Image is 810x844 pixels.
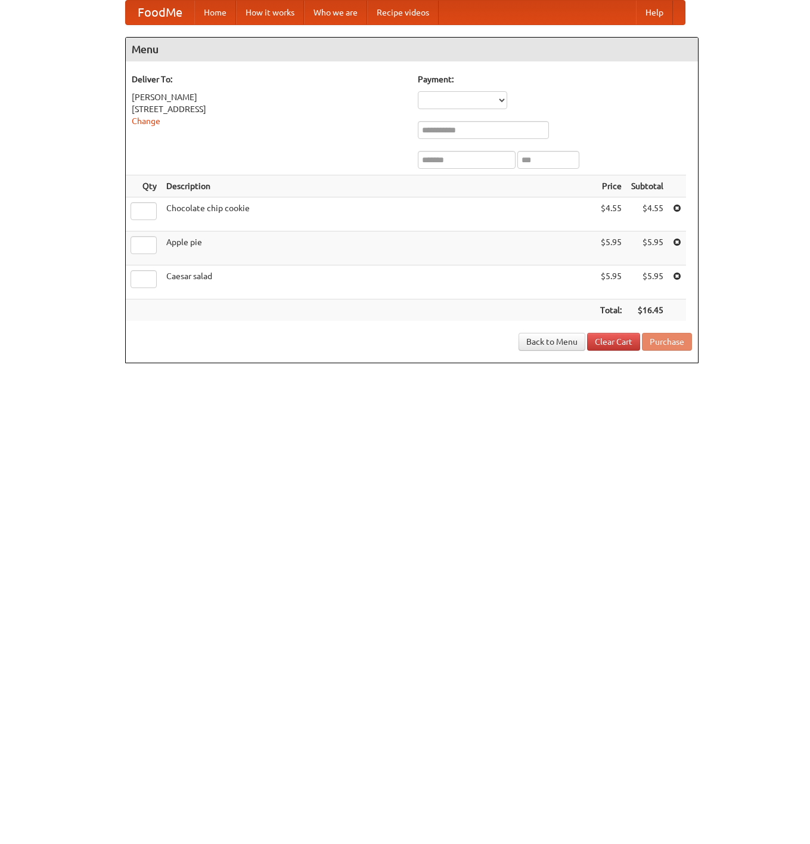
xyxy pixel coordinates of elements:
[626,299,668,321] th: $16.45
[595,265,626,299] td: $5.95
[418,73,692,85] h5: Payment:
[126,38,698,61] h4: Menu
[595,299,626,321] th: Total:
[126,175,162,197] th: Qty
[126,1,194,24] a: FoodMe
[626,231,668,265] td: $5.95
[595,197,626,231] td: $4.55
[587,333,640,351] a: Clear Cart
[367,1,439,24] a: Recipe videos
[636,1,673,24] a: Help
[304,1,367,24] a: Who we are
[642,333,692,351] button: Purchase
[595,231,626,265] td: $5.95
[626,197,668,231] td: $4.55
[162,231,595,265] td: Apple pie
[194,1,236,24] a: Home
[162,175,595,197] th: Description
[132,116,160,126] a: Change
[595,175,626,197] th: Price
[519,333,585,351] a: Back to Menu
[626,265,668,299] td: $5.95
[162,265,595,299] td: Caesar salad
[162,197,595,231] td: Chocolate chip cookie
[236,1,304,24] a: How it works
[132,103,406,115] div: [STREET_ADDRESS]
[132,91,406,103] div: [PERSON_NAME]
[132,73,406,85] h5: Deliver To:
[626,175,668,197] th: Subtotal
